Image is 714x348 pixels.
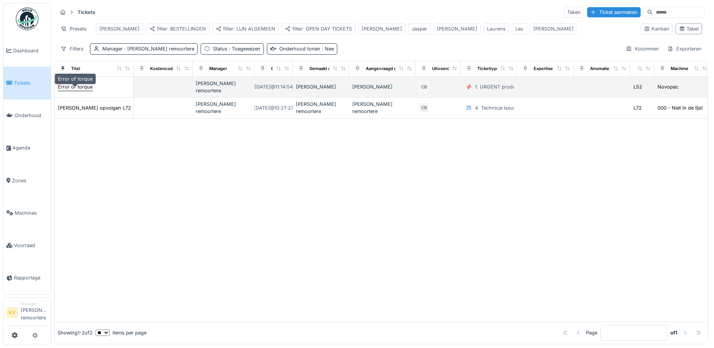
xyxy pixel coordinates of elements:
span: Voorraad [14,242,48,249]
div: filter: LIJN ALGEMEEN [216,25,275,32]
a: Onderhoud [3,99,51,132]
strong: of 1 [670,329,677,336]
div: [DATE] @ 11:14:54 [254,83,293,90]
div: Titel [71,66,80,72]
span: Tickets [14,79,48,87]
a: Tickets [3,67,51,99]
div: [PERSON_NAME] [437,25,477,32]
div: Manager [102,45,194,52]
div: [PERSON_NAME] remoortere [196,80,251,94]
div: Exporteren [664,43,705,54]
div: [PERSON_NAME] remoortere [196,101,251,115]
div: Novopac [658,83,678,90]
div: Presets [57,23,90,34]
img: Badge_color-CXgf-gQk.svg [16,8,38,30]
span: Onderhoud [15,112,48,119]
a: Dashboard [3,34,51,67]
div: [PERSON_NAME] [362,25,402,32]
div: [PERSON_NAME] opvolgen L72 [58,104,131,111]
div: filter: BESTELLINGEN [149,25,206,32]
span: Zones [12,177,48,184]
div: Filters [57,43,87,54]
div: 1. URGENT production line disruption [475,83,561,90]
div: CB [419,102,429,113]
div: Ticket aanmaken [587,7,641,17]
div: filter: OPEN DAY TICKETS [285,25,352,32]
div: Kostencode [150,66,175,72]
a: Agenda [3,132,51,164]
div: Jasper [412,25,427,32]
div: L52 [633,83,642,90]
div: 000 - Niet in de lijst [658,104,703,111]
div: [PERSON_NAME] [296,83,346,90]
div: Kolommen [623,43,662,54]
div: items per page [96,329,146,336]
div: Leo [515,25,524,32]
li: KV [6,307,18,318]
div: Manager [21,301,48,307]
div: Taken [564,7,584,18]
div: Aangevraagd door [366,66,403,72]
div: Expertise [534,66,553,72]
div: L72 [633,104,642,111]
strong: Tickets [75,9,98,16]
div: Tickettype [477,66,499,72]
a: Machines [3,197,51,229]
div: [PERSON_NAME] [533,25,574,32]
div: Kanban [644,25,669,32]
div: Status [213,45,260,52]
div: Page [586,329,597,336]
div: Gemaakt door [309,66,338,72]
div: Anomalie [590,66,609,72]
div: Error of torque [58,83,93,90]
a: KV Manager[PERSON_NAME] remoortere [6,301,48,326]
div: Laurens [487,25,505,32]
span: : Nee [320,46,334,52]
div: Gemaakt op [271,66,295,72]
span: : [PERSON_NAME] remoortere [123,46,194,52]
div: [DATE] @ 10:27:27 [254,104,294,111]
div: [PERSON_NAME] remoortere [352,101,413,115]
span: Agenda [12,144,48,151]
div: 4. Technical issue [475,104,516,111]
div: Onderhoud tonen [279,45,334,52]
a: Zones [3,164,51,197]
div: Tabel [679,25,699,32]
div: [PERSON_NAME] remoortere [296,101,346,115]
div: [PERSON_NAME] [99,25,140,32]
div: Uitvoerder [432,66,454,72]
span: Machines [15,209,48,217]
div: [PERSON_NAME] [352,83,413,90]
div: CB [419,82,429,92]
li: [PERSON_NAME] remoortere [21,301,48,324]
div: Showing 1 - 2 of 2 [58,329,93,336]
a: Voorraad [3,229,51,262]
span: Rapportage [14,274,48,281]
div: Machine [671,66,688,72]
span: : Toegewezen [227,46,260,52]
div: Error of torque [55,73,96,84]
a: Rapportage [3,262,51,294]
span: Dashboard [13,47,48,54]
div: Manager [209,66,227,72]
